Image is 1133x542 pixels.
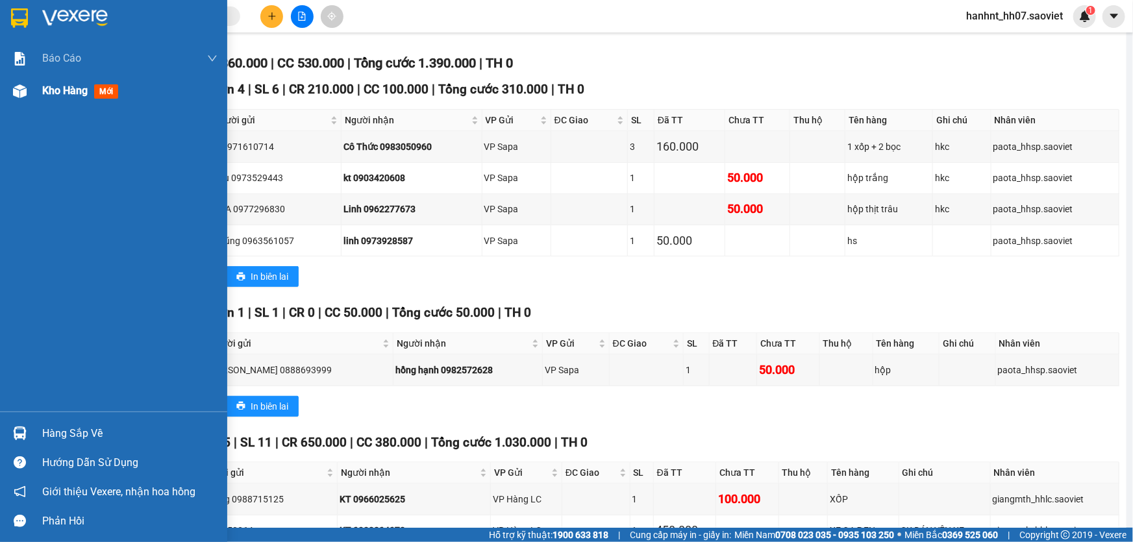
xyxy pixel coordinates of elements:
div: paota_hhsp.saoviet [993,234,1117,248]
div: 1 [632,523,651,537]
div: hộp thịt trâu [847,202,930,216]
span: | [386,305,389,320]
span: | [234,435,237,450]
div: a dũng 0963561057 [212,234,339,248]
span: | [554,435,558,450]
span: Cung cấp máy in - giấy in: [630,528,731,542]
div: KT 0966025625 [340,492,488,506]
td: VP Sapa [482,225,551,256]
span: Người gửi [214,113,328,127]
div: 160.000 [656,138,723,156]
span: | [618,528,620,542]
th: Ghi chú [899,462,991,484]
span: TH 0 [486,55,513,71]
span: SL 6 [255,82,279,97]
div: 0359350364 [201,523,335,537]
div: 1 [632,492,651,506]
span: caret-down [1108,10,1120,22]
span: TH 0 [504,305,531,320]
div: hộp [875,363,938,377]
td: VP Sapa [482,194,551,225]
span: | [347,55,351,71]
span: question-circle [14,456,26,469]
span: | [248,82,251,97]
span: | [1008,528,1010,542]
th: Ghi chú [933,110,991,131]
span: Người nhận [345,113,469,127]
span: Người nhận [397,336,529,351]
td: VP Hàng LC [491,484,562,515]
th: Nhân viên [991,462,1119,484]
span: CR 210.000 [289,82,354,97]
button: printerIn biên lai [226,266,299,287]
div: giangmth_hhlc.saoviet [993,492,1117,506]
span: Đơn 4 [210,82,245,97]
img: icon-new-feature [1079,10,1091,22]
span: | [248,305,251,320]
strong: 0708 023 035 - 0935 103 250 [775,530,894,540]
span: Tổng cước 310.000 [438,82,548,97]
div: hkc [935,140,988,154]
span: Tổng cước 1.030.000 [431,435,551,450]
span: Người nhận [341,465,477,480]
div: Cô Thức 0983050960 [343,140,480,154]
div: 1 xốp + 2 bọc [847,140,930,154]
span: Kho hàng [42,84,88,97]
span: file-add [297,12,306,21]
th: Đã TT [654,462,717,484]
strong: 0369 525 060 [942,530,998,540]
div: hkc [935,202,988,216]
div: 50.000 [656,232,723,250]
div: Linh 0962277673 [343,202,480,216]
th: Chưa TT [725,110,790,131]
span: Miền Bắc [904,528,998,542]
span: 1 [1088,6,1093,15]
th: Chưa TT [716,462,779,484]
div: VP Sapa [484,171,549,185]
span: | [318,305,321,320]
div: XE GA ĐEN [830,523,897,537]
span: | [357,82,360,97]
span: Đơn 1 [210,305,245,320]
div: paota_hhsp.saoviet [998,363,1117,377]
strong: 1900 633 818 [553,530,608,540]
div: 3 [630,140,652,154]
button: printerIn biên lai [226,396,299,417]
th: SL [630,462,654,484]
div: VP Sapa [484,234,549,248]
div: VP Hàng LC [493,523,560,537]
span: VP Gửi [486,113,538,127]
th: Thu hộ [779,462,828,484]
span: down [207,53,218,64]
span: | [282,305,286,320]
th: Đã TT [710,333,757,354]
span: Đơn 5 [196,435,230,450]
span: printer [236,272,245,282]
span: | [282,82,286,97]
span: Tổng cước 1.390.000 [354,55,476,71]
img: solution-icon [13,52,27,66]
div: hộp trắng [847,171,930,185]
div: Hương 0988715125 [201,492,335,506]
button: caret-down [1102,5,1125,28]
span: CR 860.000 [201,55,268,71]
span: | [479,55,482,71]
span: ĐC Giao [613,336,670,351]
div: 450.000 [656,521,714,539]
span: CC 530.000 [277,55,344,71]
span: Tổng cước 50.000 [392,305,495,320]
button: aim [321,5,343,28]
div: VP Sapa [545,363,607,377]
button: plus [260,5,283,28]
div: Nhù 0973529443 [212,171,339,185]
div: VP Sapa [484,140,549,154]
span: VP Gửi [546,336,596,351]
span: In biên lai [251,399,288,413]
span: aim [327,12,336,21]
th: Tên hàng [873,333,940,354]
span: VP Gửi [494,465,549,480]
div: giangmth_hhlc.saoviet [993,523,1117,537]
span: mới [94,84,118,99]
sup: 1 [1086,6,1095,15]
div: 1 [630,202,652,216]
